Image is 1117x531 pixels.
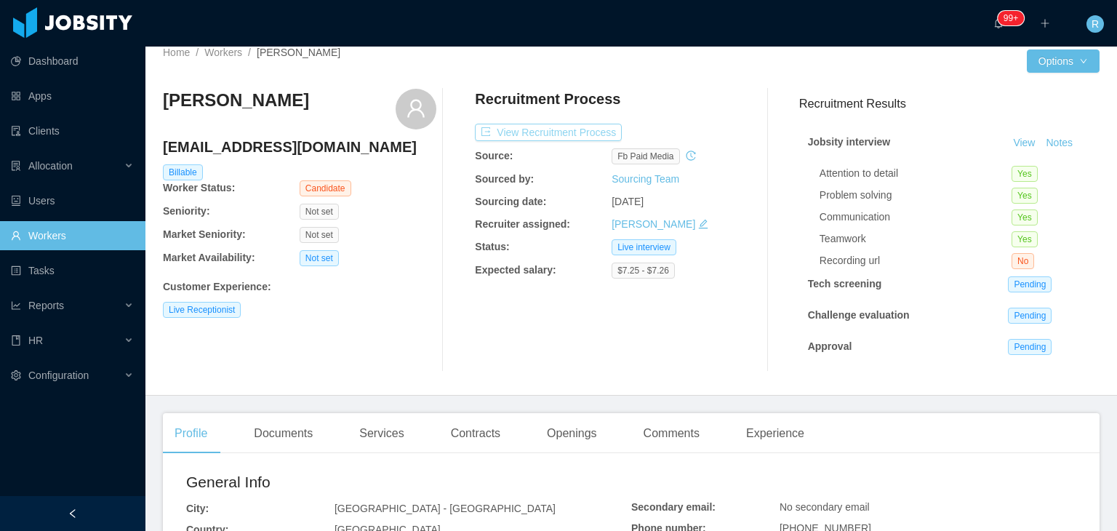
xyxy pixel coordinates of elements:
span: No secondary email [780,501,870,513]
b: Secondary email: [631,501,716,513]
span: Yes [1012,231,1038,247]
div: Comments [632,413,711,454]
b: Sourcing date: [475,196,546,207]
span: Pending [1008,339,1052,355]
span: Yes [1012,188,1038,204]
span: Pending [1008,276,1052,292]
i: icon: edit [698,219,708,229]
i: icon: setting [11,370,21,380]
b: Market Availability: [163,252,255,263]
div: Problem solving [820,188,1012,203]
h4: Recruitment Process [475,89,620,109]
a: icon: appstoreApps [11,81,134,111]
b: Worker Status: [163,182,235,193]
a: Workers [204,47,242,58]
div: Communication [820,209,1012,225]
span: Candidate [300,180,351,196]
span: HR [28,335,43,346]
a: icon: exportView Recruitment Process [475,127,622,138]
strong: Approval [808,340,852,352]
span: Live Receptionist [163,302,241,318]
strong: Jobsity interview [808,136,891,148]
b: City: [186,503,209,514]
a: Sourcing Team [612,173,679,185]
span: $7.25 - $7.26 [612,263,675,279]
span: / [196,47,199,58]
a: icon: robotUsers [11,186,134,215]
a: View [1008,137,1040,148]
i: icon: book [11,335,21,346]
i: icon: line-chart [11,300,21,311]
div: Services [348,413,415,454]
strong: Challenge evaluation [808,309,910,321]
button: Optionsicon: down [1027,49,1100,73]
div: Contracts [439,413,512,454]
span: Allocation [28,160,73,172]
i: icon: bell [993,18,1004,28]
i: icon: user [406,98,426,119]
a: icon: pie-chartDashboard [11,47,134,76]
button: Notes [1040,135,1078,152]
span: Pending [1008,308,1052,324]
b: Recruiter assigned: [475,218,570,230]
span: [GEOGRAPHIC_DATA] - [GEOGRAPHIC_DATA] [335,503,556,514]
span: Live interview [612,239,676,255]
b: Seniority: [163,205,210,217]
button: icon: exportView Recruitment Process [475,124,622,141]
a: Home [163,47,190,58]
span: R [1092,15,1099,33]
a: [PERSON_NAME] [612,218,695,230]
a: icon: userWorkers [11,221,134,250]
span: Reports [28,300,64,311]
div: Documents [242,413,324,454]
i: icon: plus [1040,18,1050,28]
b: Source: [475,150,513,161]
h2: General Info [186,471,631,494]
div: Teamwork [820,231,1012,247]
span: No [1012,253,1034,269]
b: Expected salary: [475,264,556,276]
span: Not set [300,204,339,220]
sup: 219 [998,11,1024,25]
div: Openings [535,413,609,454]
div: Recording url [820,253,1012,268]
strong: Tech screening [808,278,882,290]
i: icon: solution [11,161,21,171]
span: [PERSON_NAME] [257,47,340,58]
div: Profile [163,413,219,454]
span: fb paid media [612,148,679,164]
b: Market Seniority: [163,228,246,240]
a: icon: profileTasks [11,256,134,285]
b: Customer Experience : [163,281,271,292]
a: icon: auditClients [11,116,134,145]
span: / [248,47,251,58]
span: Not set [300,227,339,243]
div: Experience [734,413,816,454]
span: Yes [1012,166,1038,182]
span: Billable [163,164,203,180]
span: Not set [300,250,339,266]
h3: [PERSON_NAME] [163,89,309,112]
h3: Recruitment Results [799,95,1100,113]
b: Status: [475,241,509,252]
b: Sourced by: [475,173,534,185]
span: Yes [1012,209,1038,225]
i: icon: history [686,151,696,161]
h4: [EMAIL_ADDRESS][DOMAIN_NAME] [163,137,436,157]
span: Configuration [28,370,89,381]
div: Attention to detail [820,166,1012,181]
span: [DATE] [612,196,644,207]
